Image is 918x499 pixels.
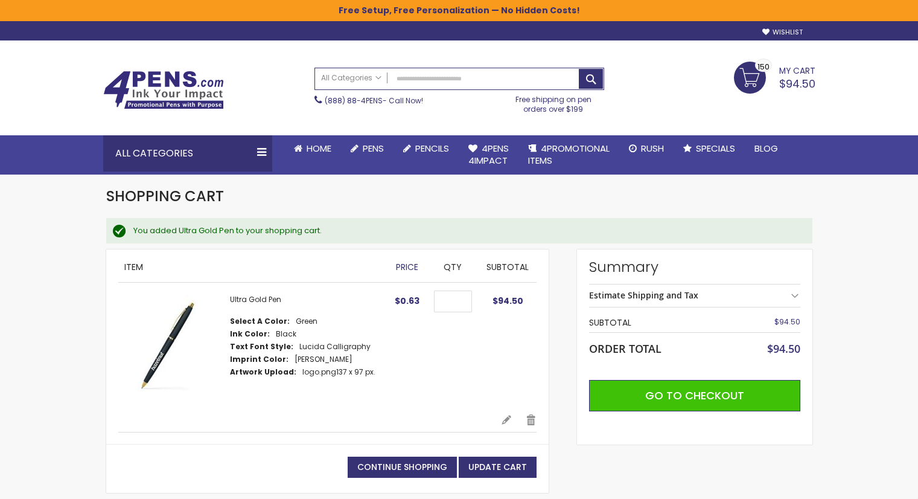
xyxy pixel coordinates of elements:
[302,367,336,377] a: logo.png
[103,71,224,109] img: 4Pens Custom Pens and Promotional Products
[589,289,698,301] strong: Estimate Shipping and Tax
[757,61,770,72] span: 150
[641,142,664,155] span: Rush
[492,295,523,307] span: $94.50
[459,135,518,175] a: 4Pens4impact
[767,341,800,356] span: $94.50
[394,135,459,162] a: Pencils
[348,457,457,478] a: Continue Shopping
[754,142,778,155] span: Blog
[518,135,619,175] a: 4PROMOTIONALITEMS
[325,95,383,106] a: (888) 88-4PENS
[230,317,290,326] dt: Select A Color
[321,73,381,83] span: All Categories
[589,340,661,356] strong: Order Total
[118,295,218,394] img: Ultra Gold-Green
[307,142,331,155] span: Home
[674,135,745,162] a: Specials
[341,135,394,162] a: Pens
[284,135,341,162] a: Home
[503,90,604,114] div: Free shipping on pen orders over $199
[589,257,800,277] strong: Summary
[645,388,744,403] span: Go to Checkout
[396,261,418,273] span: Price
[295,355,352,364] dd: [PERSON_NAME]
[363,142,384,155] span: Pens
[103,135,272,172] div: All Categories
[315,68,387,88] a: All Categories
[395,295,419,307] span: $0.63
[230,329,270,339] dt: Ink Color
[124,261,143,273] span: Item
[745,135,788,162] a: Blog
[444,261,462,273] span: Qty
[696,142,735,155] span: Specials
[325,95,423,106] span: - Call Now!
[619,135,674,162] a: Rush
[302,367,375,377] dd: 137 x 97 px.
[106,186,224,206] span: Shopping Cart
[459,457,537,478] button: Update Cart
[276,329,296,339] dd: Black
[762,28,803,37] a: Wishlist
[230,355,288,364] dt: Imprint Color
[486,261,529,273] span: Subtotal
[230,367,296,377] dt: Artwork Upload
[230,294,281,304] a: Ultra Gold Pen
[230,342,293,352] dt: Text Font Style
[774,317,800,327] span: $94.50
[299,342,371,352] dd: Lucida Calligraphy
[118,295,230,402] a: Ultra Gold-Green
[468,461,527,473] span: Update Cart
[734,62,815,92] a: $94.50 150
[468,142,509,167] span: 4Pens 4impact
[779,76,815,91] span: $94.50
[415,142,449,155] span: Pencils
[296,317,317,326] dd: Green
[133,225,800,236] div: You added Ultra Gold Pen to your shopping cart.
[357,461,447,473] span: Continue Shopping
[589,314,736,332] th: Subtotal
[528,142,610,167] span: 4PROMOTIONAL ITEMS
[589,380,800,411] button: Go to Checkout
